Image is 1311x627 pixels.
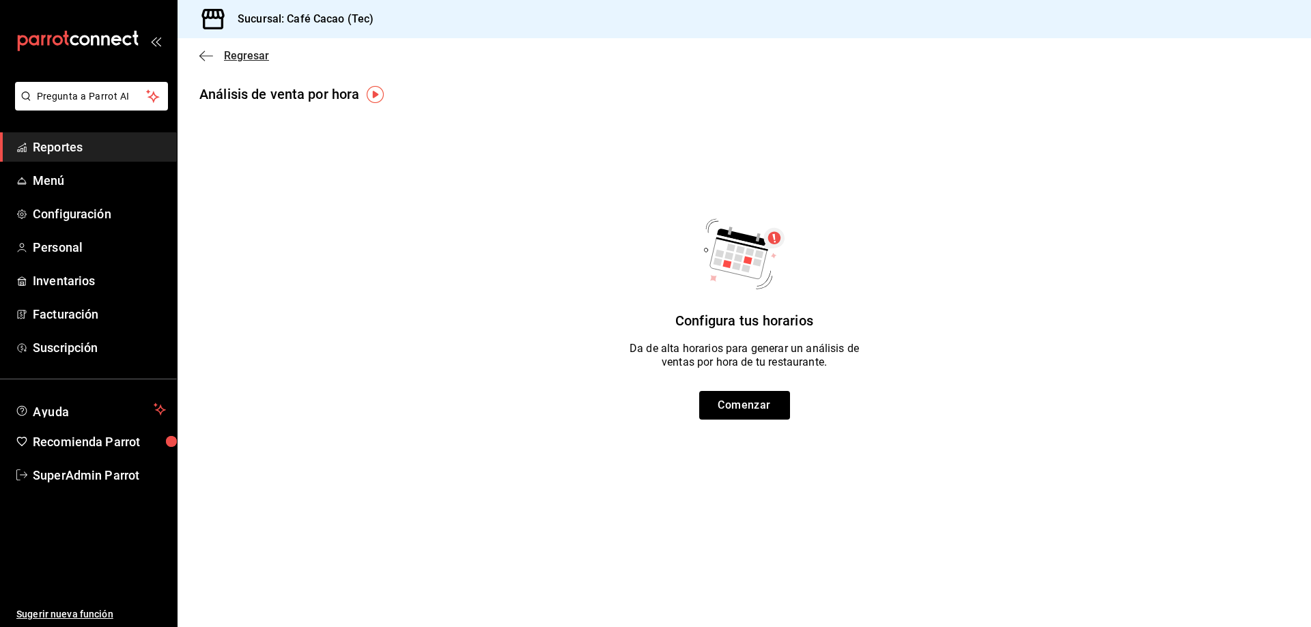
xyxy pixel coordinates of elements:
button: Comenzar [699,391,790,420]
span: SuperAdmin Parrot [33,466,166,484]
span: Regresar [224,49,269,62]
p: Configura tus horarios [675,310,813,331]
button: open_drawer_menu [150,35,161,46]
span: Pregunta a Parrot AI [37,89,147,104]
img: Tooltip marker [367,86,384,103]
div: Análisis de venta por hora [199,84,359,104]
button: Pregunta a Parrot AI [15,82,168,111]
span: Reportes [33,138,166,156]
span: Facturación [33,305,166,323]
span: Recomienda Parrot [33,433,166,451]
span: Personal [33,238,166,257]
span: Sugerir nueva función [16,607,166,622]
span: Inventarios [33,272,166,290]
h3: Sucursal: Café Cacao (Tec) [227,11,373,27]
span: Configuración [33,205,166,223]
p: Da de alta horarios para generar un análisis de ventas por hora de tu restaurante. [630,342,859,369]
a: Pregunta a Parrot AI [10,99,168,113]
button: Regresar [199,49,269,62]
span: Ayuda [33,401,148,418]
span: Suscripción [33,338,166,357]
span: Menú [33,171,166,190]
